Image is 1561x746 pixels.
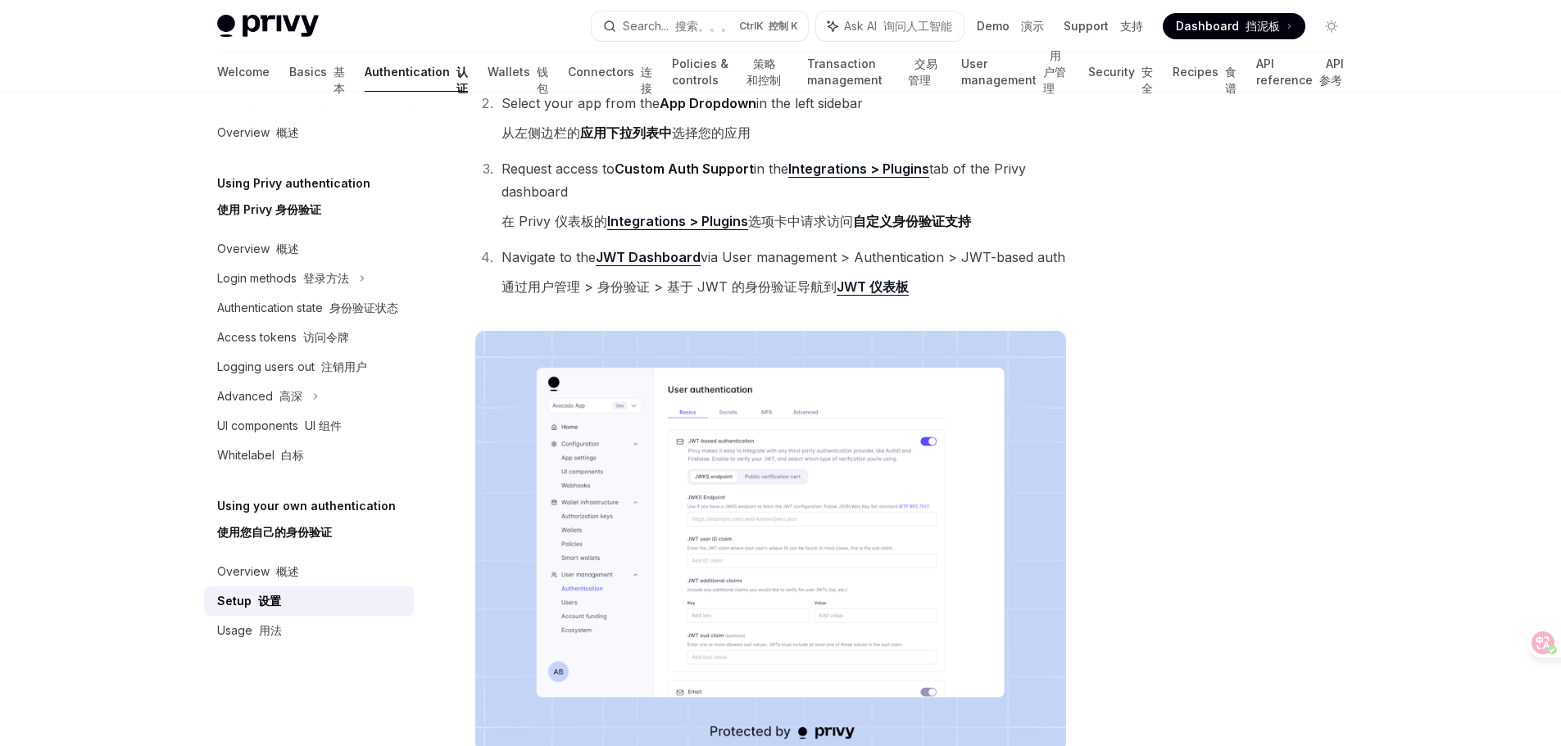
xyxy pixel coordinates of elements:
[580,124,672,141] strong: 应用下拉列表中
[1318,13,1345,39] button: Toggle dark mode
[908,57,937,87] font: 交易管理
[592,11,808,41] button: Search... 搜索。。。CtrlK 控制 K
[501,278,909,296] font: 通过用户管理 > 身份验证 > 基于 JWT 的身份验证导航到
[961,52,1069,92] a: User management 用户管理
[204,118,414,147] a: Overview 概述
[217,496,396,549] h5: Using your own authentication
[1141,65,1153,95] font: 安全
[276,564,299,578] font: 概述
[1088,52,1153,92] a: Security 安全
[672,52,787,92] a: Policies & controls 策略和控制
[1225,65,1237,95] font: 食谱
[204,293,414,323] a: Authentication state 身份验证状态
[1246,19,1280,33] font: 挡泥板
[217,416,342,436] div: UI components
[204,586,414,616] a: Setup 设置
[607,213,748,230] a: Integrations > Plugins
[883,19,952,33] font: 询问人工智能
[739,20,798,33] span: Ctrl K
[276,242,299,255] font: 概述
[217,525,332,539] font: 使用您自己的身份验证
[217,239,299,259] div: Overview
[501,124,751,141] font: 从左侧边栏的 选择您的应用
[1319,57,1344,87] font: API 参考
[788,161,929,178] a: Integrations > Plugins
[217,174,370,226] h5: Using Privy authentication
[217,15,319,38] img: light logo
[217,123,299,142] div: Overview
[807,52,942,92] a: Transaction management 交易管理
[1120,19,1143,33] font: 支持
[334,65,345,95] font: 基本
[501,213,971,230] font: 在 Privy 仪表板的 选项卡中请求访问
[204,441,414,470] a: Whitelabel 白标
[844,18,952,34] span: Ask AI
[329,301,398,314] font: 身份验证状态
[816,11,964,41] button: Ask AI 询问人工智能
[660,95,756,111] strong: App Dropdown
[217,621,282,640] div: Usage
[204,352,414,382] a: Logging users out 注销用户
[1064,18,1143,34] a: Support 支持
[259,623,282,637] font: 用法
[365,52,468,92] a: Authentication 认证
[217,52,270,92] a: Welcome
[217,269,349,288] div: Login methods
[204,616,414,645] a: Usage 用法
[623,16,733,36] div: Search...
[217,328,349,347] div: Access tokens
[303,271,349,285] font: 登录方法
[641,65,652,95] font: 连接
[281,448,304,462] font: 白标
[488,52,548,92] a: Wallets 钱包
[615,161,754,177] strong: Custom Auth Support
[537,65,548,95] font: 钱包
[1256,52,1345,92] a: API reference API 参考
[853,213,971,229] strong: 自定义身份验证支持
[568,52,652,92] a: Connectors 连接
[217,298,398,318] div: Authentication state
[497,92,1066,151] li: Select your app from the in the left sidebar
[769,20,798,32] font: 控制 K
[1163,13,1305,39] a: Dashboard 挡泥板
[217,357,367,377] div: Logging users out
[746,57,781,87] font: 策略和控制
[837,278,909,296] a: JWT 仪表板
[1043,48,1066,95] font: 用户管理
[675,19,733,33] font: 搜索。。。
[977,18,1044,34] a: Demo 演示
[1176,18,1280,34] span: Dashboard
[217,202,321,216] font: 使用 Privy 身份验证
[217,591,281,611] div: Setup
[279,389,302,403] font: 高深
[204,234,414,264] a: Overview 概述
[276,125,299,139] font: 概述
[497,246,1066,305] li: Navigate to the via User management > Authentication > JWT-based auth
[305,418,342,432] font: UI 组件
[204,323,414,352] a: Access tokens 访问令牌
[303,330,349,344] font: 访问令牌
[1021,19,1044,33] font: 演示
[204,557,414,586] a: Overview 概述
[321,359,367,373] font: 注销用户
[497,157,1066,239] li: Request access to in the tab of the Privy dashboard
[217,562,299,581] div: Overview
[204,411,414,441] a: UI components UI 组件
[456,65,468,95] font: 认证
[596,249,701,266] a: JWT Dashboard
[289,52,345,92] a: Basics 基本
[217,387,302,406] div: Advanced
[1173,52,1237,92] a: Recipes 食谱
[217,445,304,465] div: Whitelabel
[258,594,281,608] font: 设置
